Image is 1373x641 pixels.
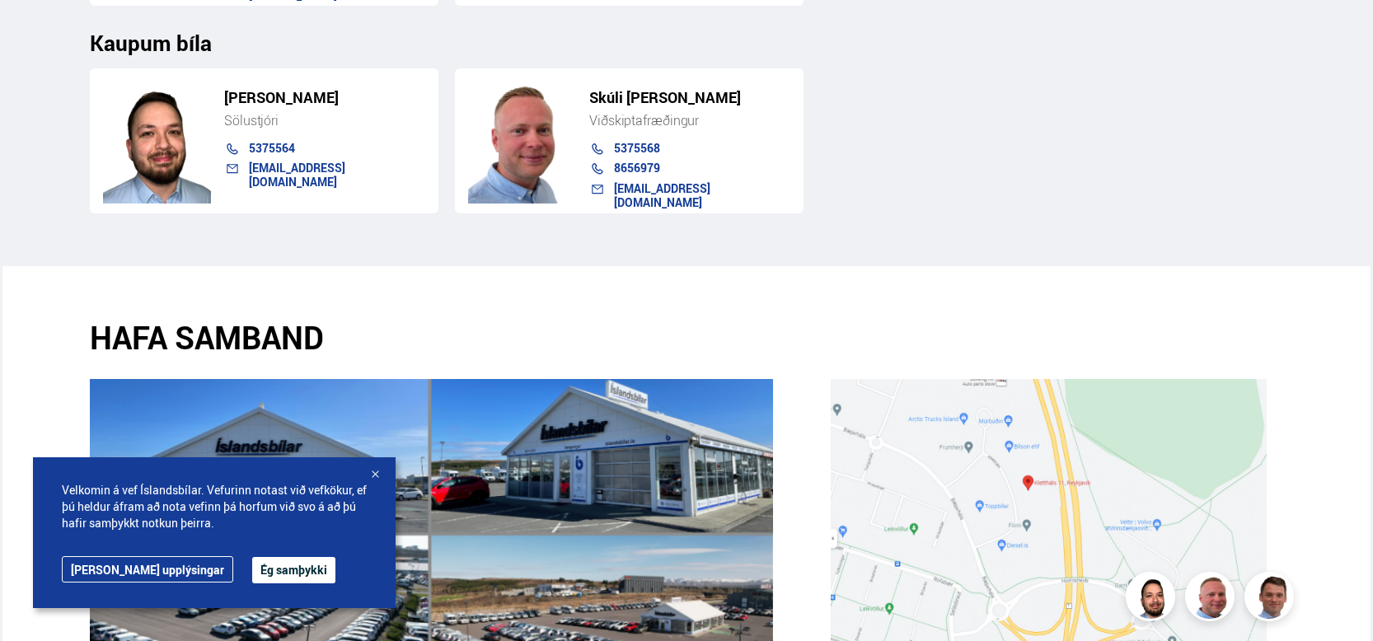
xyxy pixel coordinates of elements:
[589,90,790,105] h5: Skúli [PERSON_NAME]
[614,180,710,209] a: [EMAIL_ADDRESS][DOMAIN_NAME]
[1247,574,1296,624] img: FbJEzSuNWCJXmdc-.webp
[1128,574,1178,624] img: nhp88E3Fdnt1Opn2.png
[90,30,1283,55] h3: Kaupum bíla
[468,79,576,204] img: m7PZdWzYfFvz2vuk.png
[90,319,773,356] h2: HAFA SAMBAND
[224,90,425,105] h5: [PERSON_NAME]
[224,112,425,129] div: Sölustjóri
[13,7,63,56] button: Open LiveChat chat widget
[614,160,660,175] a: 8656979
[1188,574,1237,624] img: siFngHWaQ9KaOqBr.png
[249,160,345,189] a: [EMAIL_ADDRESS][DOMAIN_NAME]
[589,111,699,129] span: Viðskiptafræðingur
[62,556,233,583] a: [PERSON_NAME] upplýsingar
[614,140,660,156] a: 5375568
[62,482,367,531] span: Velkomin á vef Íslandsbílar. Vefurinn notast við vefkökur, ef þú heldur áfram að nota vefinn þá h...
[103,79,211,204] img: nhp88E3Fdnt1Opn2.png
[249,140,295,156] a: 5375564
[252,557,335,583] button: Ég samþykki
